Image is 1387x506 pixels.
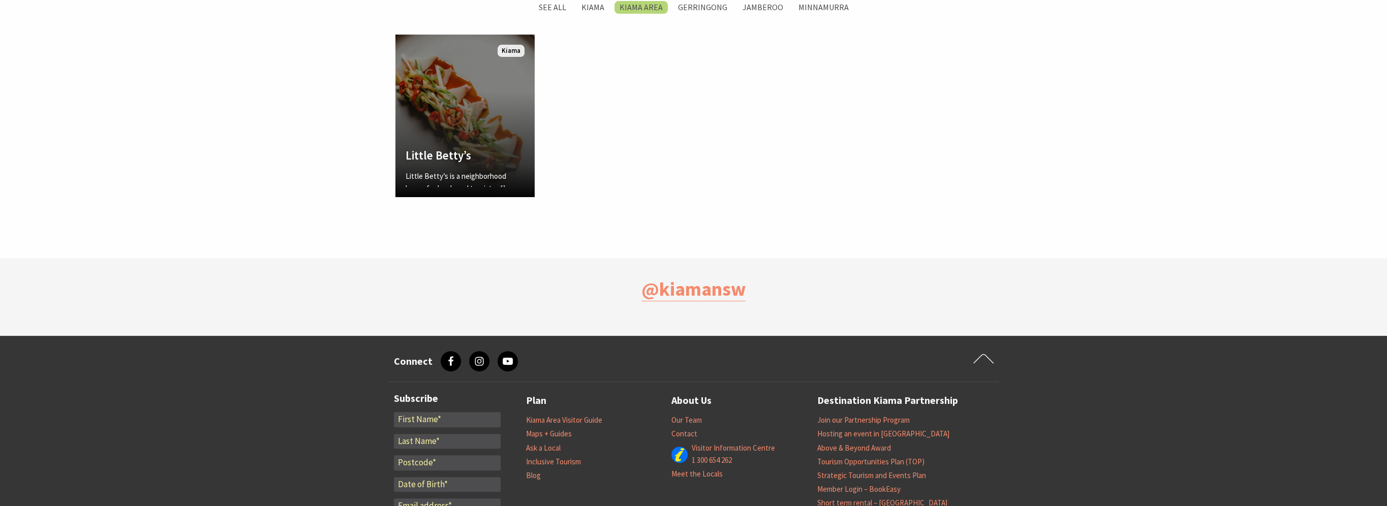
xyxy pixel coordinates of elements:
a: Kiama Area Visitor Guide [526,415,602,425]
span: Kiama [498,45,525,57]
h3: Connect [394,355,433,367]
input: Last Name* [394,434,501,449]
a: 1 300 654 262 [692,455,732,465]
p: Little Betty’s is a neighborhood haven for locals and tourists alike, serving craft cocktails,… [406,170,525,207]
a: About Us [671,392,712,409]
a: Strategic Tourism and Events Plan [817,470,926,481]
a: @kiamansw [641,277,746,301]
label: Jamberoo [737,1,788,14]
a: Maps + Guides [526,429,572,439]
a: Visitor Information Centre [692,443,775,453]
input: First Name* [394,412,501,427]
a: Our Team [671,415,702,425]
label: Kiama Area [614,1,668,14]
label: Gerringong [673,1,732,14]
label: Kiama [576,1,609,14]
a: Inclusive Tourism [526,457,581,467]
h3: Subscribe [394,392,501,404]
input: Postcode* [394,455,501,470]
a: Join our Partnership Program [817,415,910,425]
a: Little Betty’s Little Betty’s is a neighborhood haven for locals and tourists alike, serving craf... [395,35,535,197]
a: Destination Kiama Partnership [817,392,958,409]
input: Date of Birth* [394,477,501,492]
a: Meet the Locals [671,469,723,479]
a: Ask a Local [526,443,561,453]
a: Contact [671,429,697,439]
a: Above & Beyond Award [817,443,891,453]
a: Plan [526,392,546,409]
label: SEE All [534,1,571,14]
a: Member Login – BookEasy [817,484,901,494]
h4: Little Betty’s [406,148,525,163]
a: Hosting an event in [GEOGRAPHIC_DATA] [817,429,949,439]
a: Blog [526,470,541,481]
label: Minnamurra [793,1,854,14]
a: Tourism Opportunities Plan (TOP) [817,457,924,467]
